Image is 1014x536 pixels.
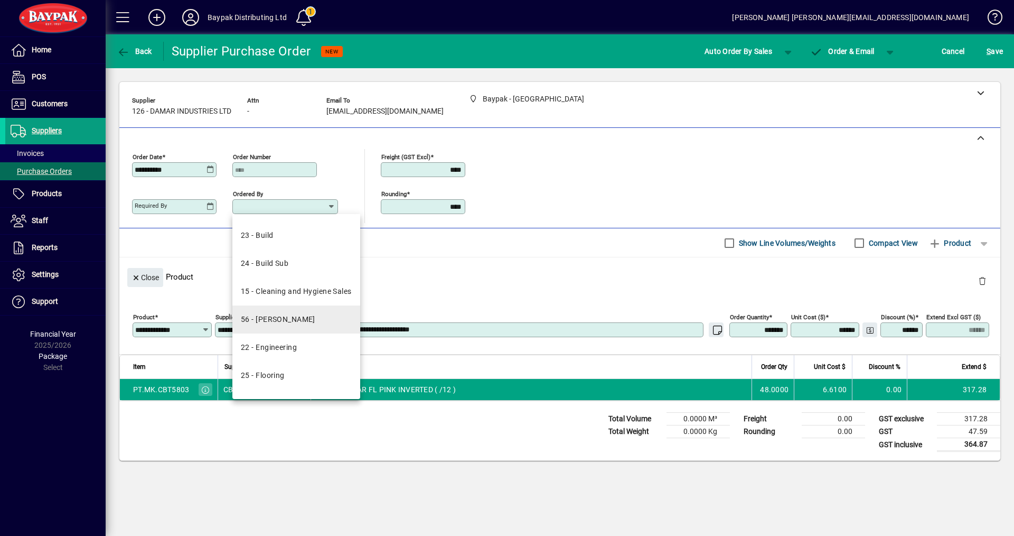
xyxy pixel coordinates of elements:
td: 317.28 [937,413,1000,426]
span: Suppliers [32,126,62,135]
button: Order & Email [805,42,880,61]
span: Reports [32,243,58,252]
div: 22 - Engineering [241,342,297,353]
mat-label: Supplier Code [215,313,253,321]
td: 48.0000 [752,379,794,400]
a: Reports [5,235,106,261]
td: Freight [738,413,802,426]
span: NEW [325,48,339,55]
td: 317.28 [907,379,1000,400]
td: 0.0000 M³ [666,413,730,426]
td: 0.0000 Kg [666,426,730,438]
button: Save [984,42,1006,61]
mat-option: 25 - Flooring [232,362,360,390]
td: 0.00 [802,426,865,438]
mat-option: 24 - Build Sub [232,249,360,278]
div: Supplier Purchase Order [172,43,311,60]
span: Product [928,235,971,252]
div: 56 - [PERSON_NAME] [241,314,315,325]
span: Discount % [869,361,900,373]
span: Auto Order By Sales [705,43,772,60]
span: Support [32,297,58,306]
span: Home [32,45,51,54]
span: Purchase Orders [11,167,72,175]
div: [PERSON_NAME] [PERSON_NAME][EMAIL_ADDRESS][DOMAIN_NAME] [732,9,969,26]
label: Compact View [867,238,918,248]
span: Back [117,47,152,56]
a: Purchase Orders [5,162,106,180]
a: Staff [5,208,106,234]
span: Order Qty [761,361,787,373]
app-page-header-button: Close [125,272,166,282]
mat-label: Extend excl GST ($) [926,313,981,321]
mat-option: 15 - Cleaning and Hygiene Sales [232,278,360,306]
span: Products [32,189,62,198]
mat-label: Order number [233,153,271,161]
mat-label: Product [133,313,155,321]
span: Package [39,352,67,361]
td: GST exclusive [874,413,937,426]
span: - [247,107,249,116]
td: 0.00 [802,413,865,426]
div: 24 - Build Sub [241,258,288,269]
button: Product [923,234,977,253]
a: Settings [5,262,106,288]
span: Invoices [11,149,44,158]
mat-option: 56 - Dennis Frater [232,306,360,334]
button: Add [140,8,174,27]
div: Product [119,257,1000,296]
mat-option: 23 - Build [232,221,360,249]
a: Products [5,181,106,207]
button: Auto Order By Sales [699,42,777,61]
span: Cancel [942,43,965,60]
button: Cancel [939,42,968,61]
a: POS [5,64,106,90]
span: POS [32,72,46,81]
button: Close [127,268,163,287]
mat-label: Required by [135,202,167,209]
span: Extend $ [962,361,987,373]
app-page-header-button: Delete [970,276,995,285]
td: Rounding [738,426,802,438]
mat-label: Order date [133,153,162,161]
span: Customers [32,99,68,108]
mat-label: Order Quantity [730,313,769,321]
span: ave [987,43,1003,60]
app-page-header-button: Back [106,42,164,61]
td: 6.6100 [794,379,852,400]
div: 23 - Build [241,230,273,241]
span: Settings [32,270,59,279]
a: Customers [5,91,106,117]
mat-label: Freight (GST excl) [381,153,430,161]
mat-label: Unit Cost ($) [791,313,825,321]
mat-option: 20 - FSH [232,390,360,418]
button: Delete [970,268,995,293]
span: Close [132,269,159,287]
span: Staff [32,216,48,225]
td: 364.87 [937,438,1000,451]
span: Unit Cost $ [814,361,846,373]
div: 15 - Cleaning and Hygiene Sales [241,286,352,297]
label: Show Line Volumes/Weights [737,238,835,248]
td: CBT5803 [218,379,311,400]
a: Knowledge Base [980,2,1001,36]
button: Back [114,42,155,61]
span: 126 - DAMAR INDUSTRIES LTD [132,107,231,116]
span: [EMAIL_ADDRESS][DOMAIN_NAME] [326,107,444,116]
div: 25 - Flooring [241,370,285,381]
div: 20 - FSH [241,398,270,409]
td: GST inclusive [874,438,937,451]
td: 47.59 [937,426,1000,438]
div: PT.MK.CBT5803 [133,384,189,395]
a: Invoices [5,144,106,162]
button: Profile [174,8,208,27]
a: Home [5,37,106,63]
td: GST [874,426,937,438]
mat-label: Ordered by [233,190,263,198]
div: Baypak Distributing Ltd [208,9,287,26]
span: Supplier Code [224,361,264,373]
span: S [987,47,991,56]
td: Total Weight [603,426,666,438]
span: SPRAY DAMAR FL PINK INVERTED ( /12 ) [316,384,456,395]
td: 0.00 [852,379,907,400]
